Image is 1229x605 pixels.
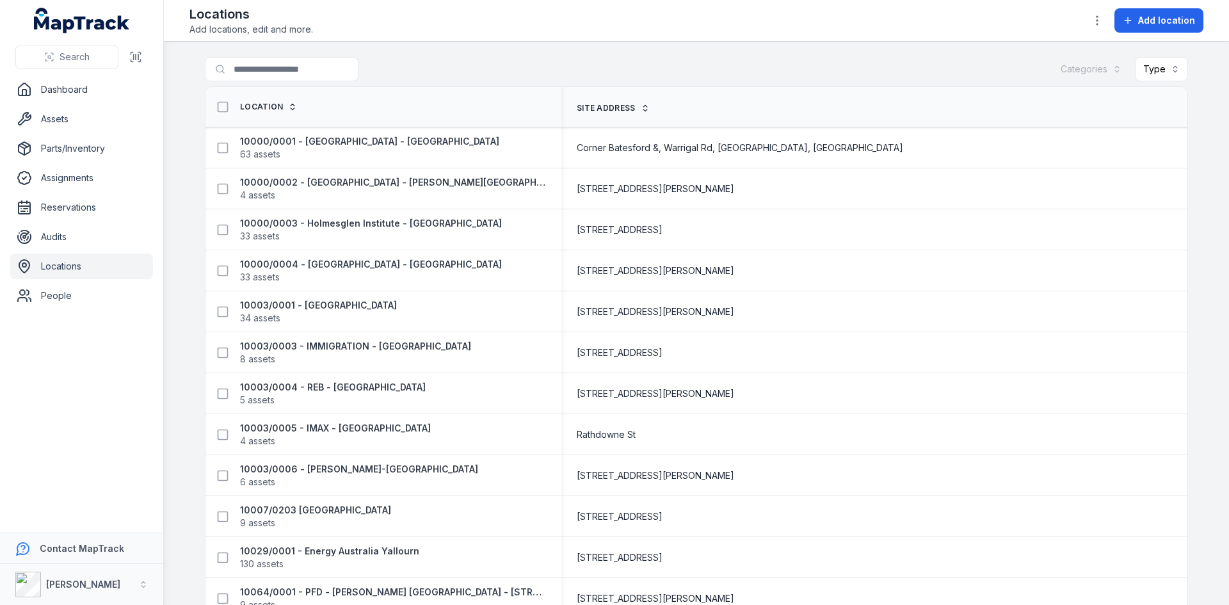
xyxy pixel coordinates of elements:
[240,435,275,448] span: 4 assets
[577,103,650,113] a: Site address
[10,106,153,132] a: Assets
[240,135,499,161] a: 10000/0001 - [GEOGRAPHIC_DATA] - [GEOGRAPHIC_DATA]63 assets
[240,217,502,243] a: 10000/0003 - Holmesglen Institute - [GEOGRAPHIC_DATA]33 assets
[10,195,153,220] a: Reservations
[577,103,636,113] span: Site address
[577,387,734,400] span: [STREET_ADDRESS][PERSON_NAME]
[240,189,275,202] span: 4 assets
[10,254,153,279] a: Locations
[1138,14,1195,27] span: Add location
[240,517,275,529] span: 9 assets
[577,141,903,154] span: Corner Batesford &, Warrigal Rd, [GEOGRAPHIC_DATA], [GEOGRAPHIC_DATA]
[189,23,313,36] span: Add locations, edit and more.
[577,428,636,441] span: Rathdowne St
[240,463,478,488] a: 10003/0006 - [PERSON_NAME]-[GEOGRAPHIC_DATA]6 assets
[10,165,153,191] a: Assignments
[10,283,153,309] a: People
[189,5,313,23] h2: Locations
[240,394,275,407] span: 5 assets
[240,176,546,189] strong: 10000/0002 - [GEOGRAPHIC_DATA] - [PERSON_NAME][GEOGRAPHIC_DATA]
[240,340,471,353] strong: 10003/0003 - IMMIGRATION - [GEOGRAPHIC_DATA]
[240,504,391,529] a: 10007/0203 [GEOGRAPHIC_DATA]9 assets
[240,545,419,558] strong: 10029/0001 - Energy Australia Yallourn
[577,592,734,605] span: [STREET_ADDRESS][PERSON_NAME]
[240,135,499,148] strong: 10000/0001 - [GEOGRAPHIC_DATA] - [GEOGRAPHIC_DATA]
[240,271,280,284] span: 33 assets
[10,224,153,250] a: Audits
[40,543,124,554] strong: Contact MapTrack
[240,102,283,112] span: Location
[240,230,280,243] span: 33 assets
[240,558,284,570] span: 130 assets
[60,51,90,63] span: Search
[577,223,663,236] span: [STREET_ADDRESS]
[577,182,734,195] span: [STREET_ADDRESS][PERSON_NAME]
[34,8,130,33] a: MapTrack
[240,258,502,271] strong: 10000/0004 - [GEOGRAPHIC_DATA] - [GEOGRAPHIC_DATA]
[240,476,275,488] span: 6 assets
[1135,57,1188,81] button: Type
[240,545,419,570] a: 10029/0001 - Energy Australia Yallourn130 assets
[577,264,734,277] span: [STREET_ADDRESS][PERSON_NAME]
[240,312,280,325] span: 34 assets
[577,346,663,359] span: [STREET_ADDRESS]
[240,422,431,448] a: 10003/0005 - IMAX - [GEOGRAPHIC_DATA]4 assets
[15,45,118,69] button: Search
[240,299,397,325] a: 10003/0001 - [GEOGRAPHIC_DATA]34 assets
[1114,8,1203,33] button: Add location
[240,299,397,312] strong: 10003/0001 - [GEOGRAPHIC_DATA]
[240,586,546,599] strong: 10064/0001 - PFD - [PERSON_NAME] [GEOGRAPHIC_DATA] - [STREET_ADDRESS][PERSON_NAME]
[240,381,426,394] strong: 10003/0004 - REB - [GEOGRAPHIC_DATA]
[577,551,663,564] span: [STREET_ADDRESS]
[240,258,502,284] a: 10000/0004 - [GEOGRAPHIC_DATA] - [GEOGRAPHIC_DATA]33 assets
[240,176,546,202] a: 10000/0002 - [GEOGRAPHIC_DATA] - [PERSON_NAME][GEOGRAPHIC_DATA]4 assets
[240,463,478,476] strong: 10003/0006 - [PERSON_NAME]-[GEOGRAPHIC_DATA]
[240,102,297,112] a: Location
[10,77,153,102] a: Dashboard
[240,381,426,407] a: 10003/0004 - REB - [GEOGRAPHIC_DATA]5 assets
[577,510,663,523] span: [STREET_ADDRESS]
[240,353,275,366] span: 8 assets
[577,469,734,482] span: [STREET_ADDRESS][PERSON_NAME]
[46,579,120,590] strong: [PERSON_NAME]
[240,504,391,517] strong: 10007/0203 [GEOGRAPHIC_DATA]
[577,305,734,318] span: [STREET_ADDRESS][PERSON_NAME]
[240,340,471,366] a: 10003/0003 - IMMIGRATION - [GEOGRAPHIC_DATA]8 assets
[10,136,153,161] a: Parts/Inventory
[240,148,280,161] span: 63 assets
[240,217,502,230] strong: 10000/0003 - Holmesglen Institute - [GEOGRAPHIC_DATA]
[240,422,431,435] strong: 10003/0005 - IMAX - [GEOGRAPHIC_DATA]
